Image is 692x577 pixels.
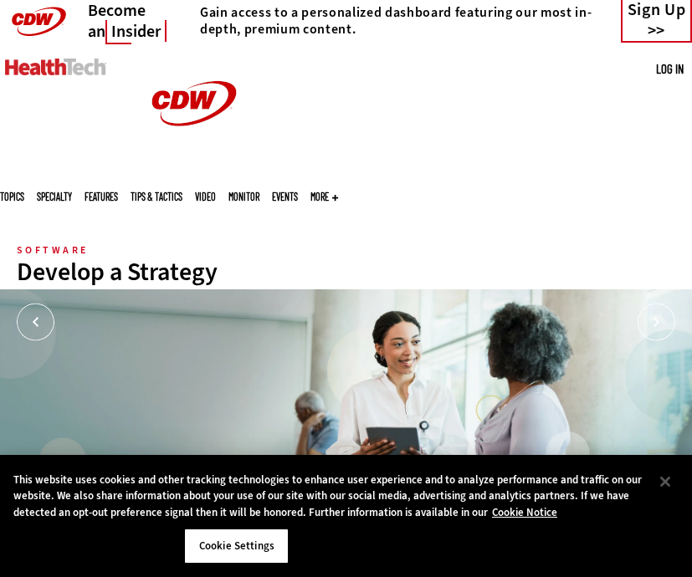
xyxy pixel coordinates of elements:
a: Log in [656,61,684,76]
a: Gain access to a personalized dashboard featuring our most in-depth, premium content. [192,4,604,38]
h4: Gain access to a personalized dashboard featuring our most in-depth, premium content. [200,4,604,38]
div: User menu [656,60,684,78]
img: Home [131,42,257,166]
button: Close [647,463,684,500]
button: Next [638,304,675,341]
span: Insider [105,20,167,44]
button: Cookie Settings [184,528,289,564]
div: Develop a Strategy [17,259,675,284]
a: More information about your privacy [492,505,557,519]
div: SOFTWARE [17,246,88,254]
div: This website uses cookies and other tracking technologies to enhance user experience and to analy... [13,472,644,521]
button: Prev [17,304,54,341]
img: Home [5,59,106,75]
